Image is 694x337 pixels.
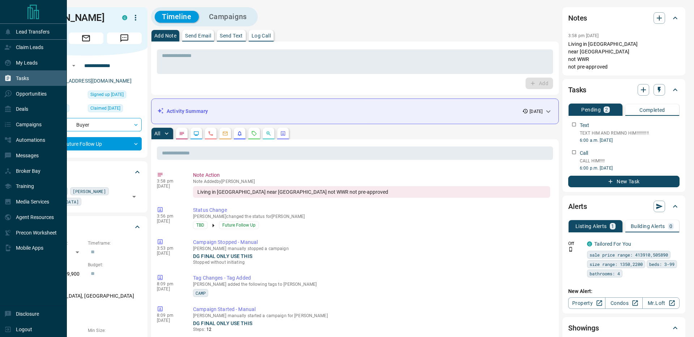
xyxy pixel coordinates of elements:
svg: Lead Browsing Activity [193,131,199,136]
svg: Calls [208,131,214,136]
p: 3:56 pm [157,214,182,219]
a: DG FINAL ONLY USE THIS [193,320,252,326]
span: sale price range: 413910,505890 [590,251,668,258]
button: Open [129,192,139,202]
div: Criteria [30,218,142,236]
p: Listing Alerts [575,224,607,229]
p: Send Email [185,33,211,38]
a: Mr.Loft [642,297,680,309]
p: Status Change [193,206,550,214]
span: TBD [196,222,204,229]
p: [DATE] [157,318,182,323]
span: Email [69,32,103,44]
p: 3:58 pm [157,179,182,184]
p: Budget: [88,262,142,268]
button: Campaigns [202,11,254,23]
div: Notes [568,9,680,27]
span: Claimed [DATE] [90,105,120,112]
a: Tailored For You [594,241,631,247]
div: Mon Oct 06 2025 [88,104,142,114]
p: [PERSON_NAME] changed the status for [PERSON_NAME] [193,214,550,219]
p: 8:09 pm [157,313,182,318]
a: DG FINAL ONLY USE THIS [193,253,252,259]
a: Condos [605,297,642,309]
p: Areas Searched: [30,284,142,290]
p: Pending [581,107,601,112]
span: 12 [206,327,211,332]
p: 1 [611,224,614,229]
span: beds: 3-99 [649,261,674,268]
p: [DATE] [157,286,182,292]
svg: Notes [179,131,185,136]
p: New Alert: [568,288,680,295]
p: [DATE] [157,219,182,224]
svg: Emails [222,131,228,136]
svg: Agent Actions [280,131,286,136]
p: Completed [639,108,665,113]
h2: Notes [568,12,587,24]
h2: Alerts [568,201,587,212]
div: condos.ca [587,241,592,246]
span: size range: 1350,2200 [590,261,643,268]
div: Living in [GEOGRAPHIC_DATA] near [GEOGRAPHIC_DATA] not WWR not pre-approved [193,186,550,198]
p: Tag Changes - Tag Added [193,274,550,282]
p: Building Alerts [631,224,665,229]
p: TEXT HIM AND REMIND HIM!!!!!!!!!!! [580,130,680,136]
p: [PERSON_NAME] added the following tags to [PERSON_NAME] [193,282,550,287]
p: 0 [669,224,672,229]
p: 6:00 p.m. [DATE] [580,165,680,171]
p: [GEOGRAPHIC_DATA], [GEOGRAPHIC_DATA] [30,290,142,302]
svg: Requests [251,131,257,136]
p: Timeframe: [88,240,142,246]
div: Buyer [30,118,142,131]
p: Stopped without initiating [193,259,550,266]
div: Activity Summary[DATE] [157,105,553,118]
svg: Listing Alerts [237,131,243,136]
p: 8:09 pm [157,281,182,286]
button: New Task [568,176,680,187]
div: condos.ca [122,15,127,20]
h2: Showings [568,322,599,334]
p: Activity Summary [167,108,208,115]
p: Living in [GEOGRAPHIC_DATA] near [GEOGRAPHIC_DATA] not WWR not pre-approved [568,40,680,71]
div: Alerts [568,198,680,215]
p: Min Size: [88,327,142,334]
svg: Push Notification Only [568,247,573,252]
p: Motivation: [30,306,142,312]
p: 3:53 pm [157,246,182,251]
p: Note Added by [PERSON_NAME] [193,179,550,184]
p: Send Text [220,33,243,38]
p: Off [568,240,583,247]
p: [DATE] [157,184,182,189]
p: All [154,131,160,136]
a: Property [568,297,605,309]
div: Future Follow Up [30,137,142,150]
h2: Tasks [568,84,586,96]
p: Campaign Started - Manual [193,306,550,313]
h1: [PERSON_NAME] [30,12,111,23]
p: Steps: [193,326,550,333]
a: [EMAIL_ADDRESS][DOMAIN_NAME] [50,78,132,84]
p: CALL HIM!!!!! [580,158,680,164]
p: Add Note [154,33,176,38]
div: Tags [30,163,142,181]
svg: Opportunities [266,131,271,136]
p: Note Action [193,171,550,179]
p: [PERSON_NAME] manually started a campaign for [PERSON_NAME] [193,313,550,318]
p: 2 [605,107,608,112]
p: Log Call [252,33,271,38]
p: 6:00 a.m. [DATE] [580,137,680,144]
p: [PERSON_NAME] manually stopped a campaign [193,246,550,251]
p: Call [580,149,588,157]
p: [DATE] [530,108,543,115]
button: Timeline [155,11,199,23]
div: Showings [568,319,680,337]
span: [PERSON_NAME] [73,188,106,195]
p: Text [580,122,590,129]
span: Message [107,32,142,44]
div: Tasks [568,81,680,99]
div: Mon Oct 06 2025 [88,91,142,101]
span: Future Follow Up [222,222,256,229]
p: [DATE] [157,251,182,256]
button: Open [69,61,78,70]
